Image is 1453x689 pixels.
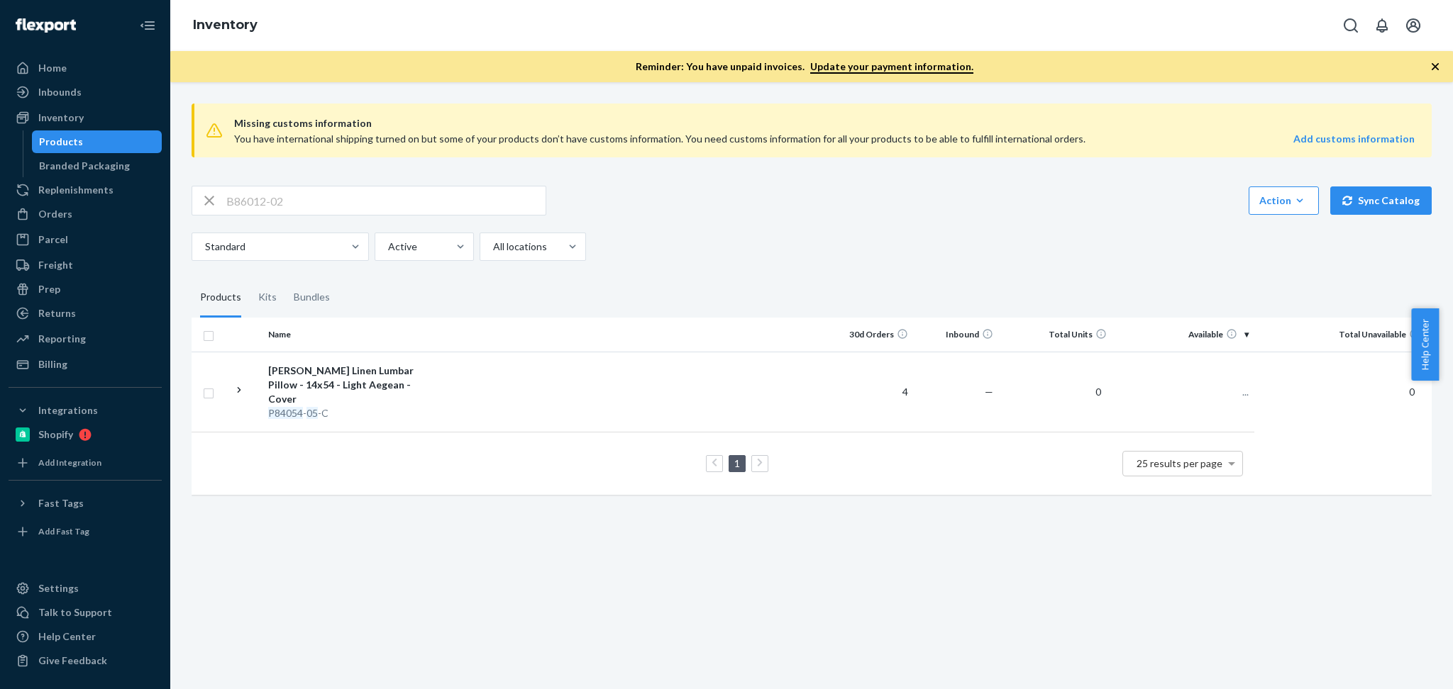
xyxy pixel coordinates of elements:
a: Settings [9,577,162,600]
img: Flexport logo [16,18,76,33]
input: All locations [492,240,493,254]
div: - -C [268,406,416,420]
span: 0 [1403,386,1420,398]
a: Inventory [193,17,258,33]
th: Available [1112,318,1254,352]
iframe: Opens a widget where you can chat to one of our agents [1356,646,1439,682]
div: Bundles [294,278,330,318]
input: Search inventory by name or sku [226,186,546,215]
a: Inventory [9,106,162,129]
span: Missing customs information [234,115,1415,132]
a: Home [9,57,162,79]
div: Inbounds [38,85,82,99]
div: Talk to Support [38,605,112,620]
button: Open account menu [1399,11,1427,40]
th: Total Units [999,318,1112,352]
button: Close Navigation [133,11,162,40]
div: Products [39,135,83,149]
button: Help Center [1411,308,1439,381]
div: Settings [38,581,79,595]
div: [PERSON_NAME] Linen Lumbar Pillow - 14x54 - Light Aegean - Cover [268,364,416,406]
div: Kits [258,278,277,318]
div: Billing [38,357,67,371]
button: Open Search Box [1337,11,1365,40]
a: Replenishments [9,179,162,201]
div: You have international shipping turned on but some of your products don’t have customs informatio... [234,132,1178,146]
em: 05 [306,407,318,419]
a: Update your payment information. [810,60,973,74]
div: Orders [38,207,72,221]
div: Parcel [38,233,68,247]
ol: breadcrumbs [182,5,269,46]
a: Help Center [9,625,162,648]
a: Freight [9,254,162,276]
strong: Add customs information [1293,133,1415,145]
div: Fast Tags [38,496,84,510]
button: Open notifications [1368,11,1396,40]
a: Branded Packaging [32,155,162,177]
button: Integrations [9,399,162,422]
button: Action [1249,186,1319,215]
button: Fast Tags [9,492,162,515]
div: Action [1259,194,1308,208]
div: Branded Packaging [39,159,130,173]
div: Give Feedback [38,654,107,668]
div: Add Integration [38,456,101,469]
th: Name [263,318,422,352]
div: Replenishments [38,183,114,197]
div: Products [200,278,241,318]
div: Freight [38,258,73,272]
a: Prep [9,278,162,301]
a: Shopify [9,423,162,446]
em: P84054 [268,407,303,419]
a: Reporting [9,327,162,350]
p: ... [1118,385,1249,399]
div: Help Center [38,629,96,644]
a: Parcel [9,228,162,251]
td: 4 [829,352,914,432]
a: Add Integration [9,452,162,474]
th: 30d Orders [829,318,914,352]
button: Give Feedback [9,649,162,672]
a: Products [32,130,162,153]
button: Talk to Support [9,601,162,624]
div: Integrations [38,403,98,418]
a: Page 1 is your current page [731,457,743,469]
div: Add Fast Tag [38,525,89,537]
p: Reminder: You have unpaid invoices. [636,60,973,74]
th: Total Unavailable [1254,318,1432,352]
input: Standard [204,240,205,254]
input: Active [387,240,388,254]
a: Orders [9,203,162,225]
a: Add customs information [1293,132,1415,146]
span: 0 [1090,386,1107,398]
a: Billing [9,353,162,376]
div: Shopify [38,427,73,442]
div: Returns [38,306,76,320]
span: — [985,386,993,398]
a: Returns [9,302,162,325]
a: Inbounds [9,81,162,103]
a: Add Fast Tag [9,520,162,543]
span: 25 results per page [1137,457,1222,469]
div: Home [38,61,67,75]
div: Inventory [38,111,84,125]
button: Sync Catalog [1330,186,1432,215]
div: Reporting [38,332,86,346]
div: Prep [38,282,60,296]
th: Inbound [914,318,999,352]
